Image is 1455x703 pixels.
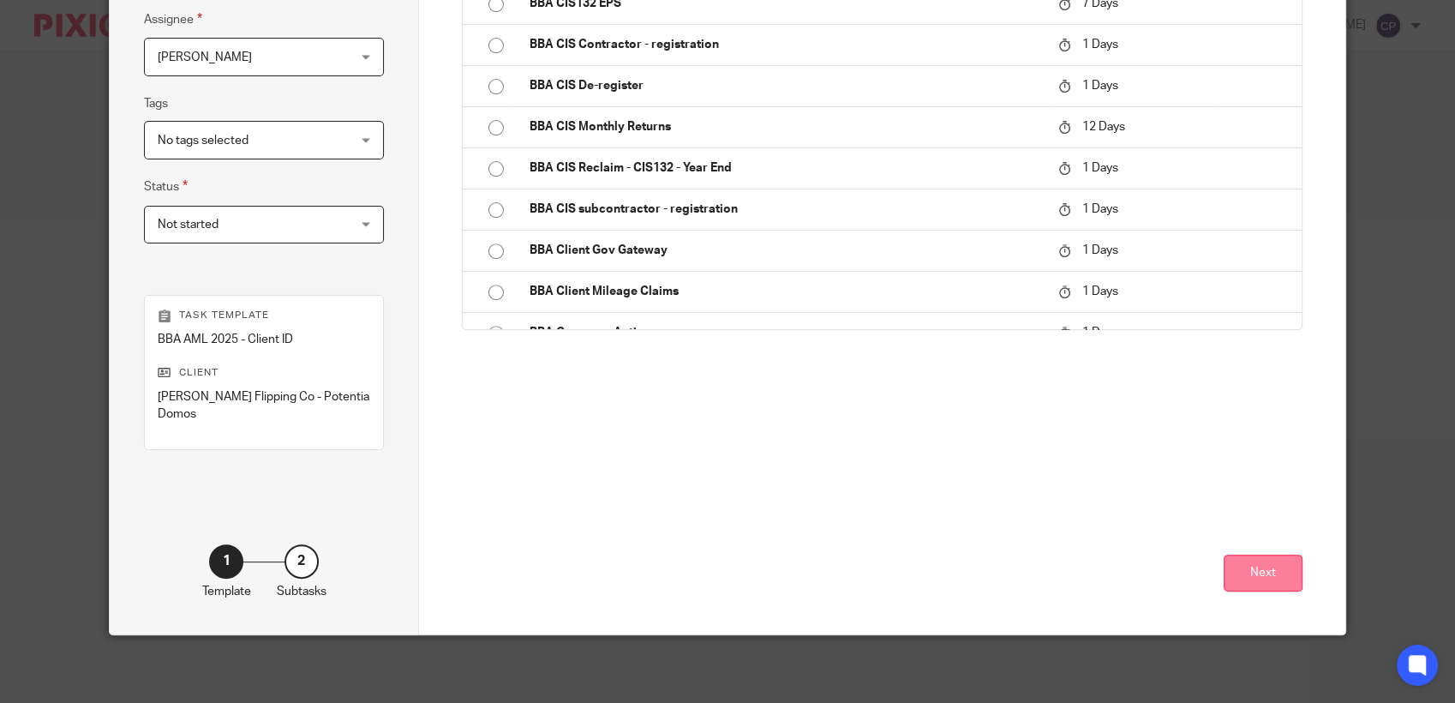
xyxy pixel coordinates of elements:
[530,118,1041,135] p: BBA CIS Monthly Returns
[1082,121,1125,133] span: 12 Days
[530,36,1041,53] p: BBA CIS Contractor - registration
[209,544,243,579] div: 1
[530,77,1041,94] p: BBA CIS De-register
[1082,244,1118,256] span: 1 Days
[158,135,248,147] span: No tags selected
[144,177,188,196] label: Status
[202,583,251,600] p: Template
[1082,162,1118,174] span: 1 Days
[277,583,326,600] p: Subtasks
[1224,555,1302,592] button: Next
[1082,39,1118,51] span: 1 Days
[1082,80,1118,92] span: 1 Days
[530,201,1041,218] p: BBA CIS subcontractor - registration
[158,331,369,348] p: BBA AML 2025 - Client ID
[144,95,168,112] label: Tags
[1082,203,1118,215] span: 1 Days
[158,51,252,63] span: [PERSON_NAME]
[158,219,219,231] span: Not started
[530,242,1041,259] p: BBA Client Gov Gateway
[158,366,369,380] p: Client
[1082,327,1118,339] span: 1 Days
[1082,285,1118,297] span: 1 Days
[158,388,369,424] p: [PERSON_NAME] Flipping Co - Potentia Domos
[530,159,1041,177] p: BBA CIS Reclaim - CIS132 - Year End
[158,309,369,322] p: Task template
[144,9,202,29] label: Assignee
[284,544,319,579] div: 2
[530,324,1041,341] p: BBA Company Active
[530,283,1041,300] p: BBA Client Mileage Claims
